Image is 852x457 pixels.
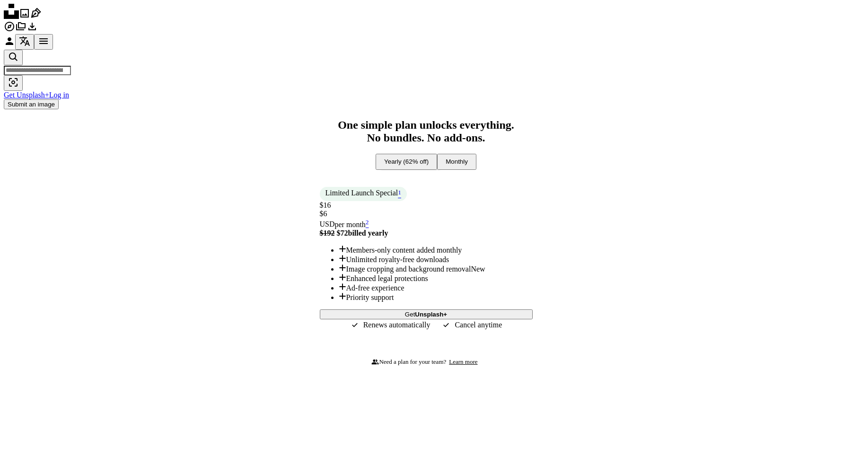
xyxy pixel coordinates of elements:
[441,319,502,331] div: Cancel anytime
[320,201,331,209] span: $16
[396,189,403,199] a: 1
[4,119,848,144] h2: One simple plan unlocks everything. No bundles. No add-ons.
[320,229,533,237] div: $72 billed yearly
[4,26,15,34] a: Explore
[4,75,23,91] button: Visual search
[339,292,533,302] li: Priority support
[15,34,34,50] button: Language
[15,26,26,34] a: Collections
[34,34,53,50] button: Menu
[350,319,430,331] div: Renews automatically
[30,12,42,20] a: Illustrations
[4,99,59,109] button: Submit an image
[320,201,533,218] div: $6
[335,220,369,228] span: per month
[364,220,371,228] a: 2
[320,309,533,319] button: GetUnsplash+
[4,50,848,91] form: Find visuals sitewide
[415,311,447,318] strong: Unsplash+
[320,220,335,228] span: USD
[339,264,533,273] li: Image cropping and background removal
[339,245,533,255] li: Members-only content added monthly
[339,273,533,283] li: Enhanced legal protections
[376,154,437,170] button: Yearly (62% off)
[371,358,446,366] div: Need a plan for your team?
[4,91,49,99] a: Get Unsplash+
[471,265,485,273] span: New
[4,12,19,20] a: Home — Unsplash
[339,283,533,292] li: Ad-free experience
[4,40,15,48] a: Log in / Sign up
[4,50,23,65] button: Search Unsplash
[320,187,407,201] div: Limited Launch Special
[49,91,69,99] a: Log in
[446,355,480,369] a: Learn more
[437,154,476,170] button: Monthly
[398,189,401,196] sup: 1
[320,229,335,237] span: $192
[366,218,369,225] sup: 2
[19,12,30,20] a: Photos
[26,26,38,34] a: Download History
[339,255,533,264] li: Unlimited royalty-free downloads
